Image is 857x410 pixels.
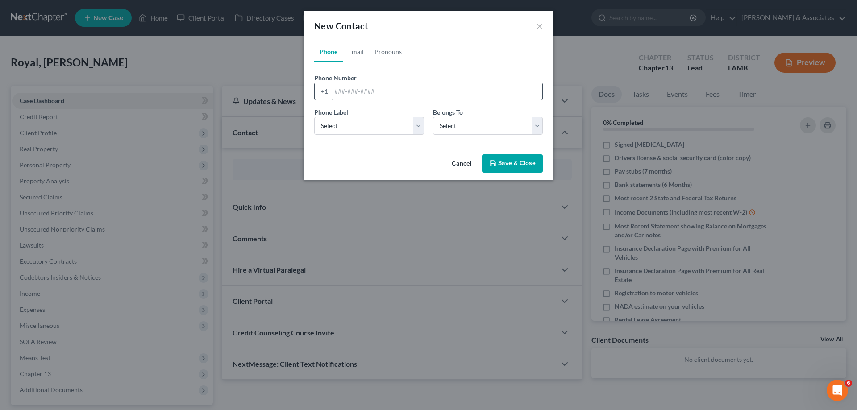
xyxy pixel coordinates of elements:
[314,21,368,31] span: New Contact
[314,108,348,116] span: Phone Label
[845,380,852,387] span: 6
[314,74,357,82] span: Phone Number
[343,41,369,62] a: Email
[827,380,848,401] iframe: Intercom live chat
[482,154,543,173] button: Save & Close
[331,83,542,100] input: ###-###-####
[433,108,463,116] span: Belongs To
[537,21,543,31] button: ×
[314,41,343,62] a: Phone
[369,41,407,62] a: Pronouns
[315,83,331,100] div: +1
[445,155,478,173] button: Cancel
